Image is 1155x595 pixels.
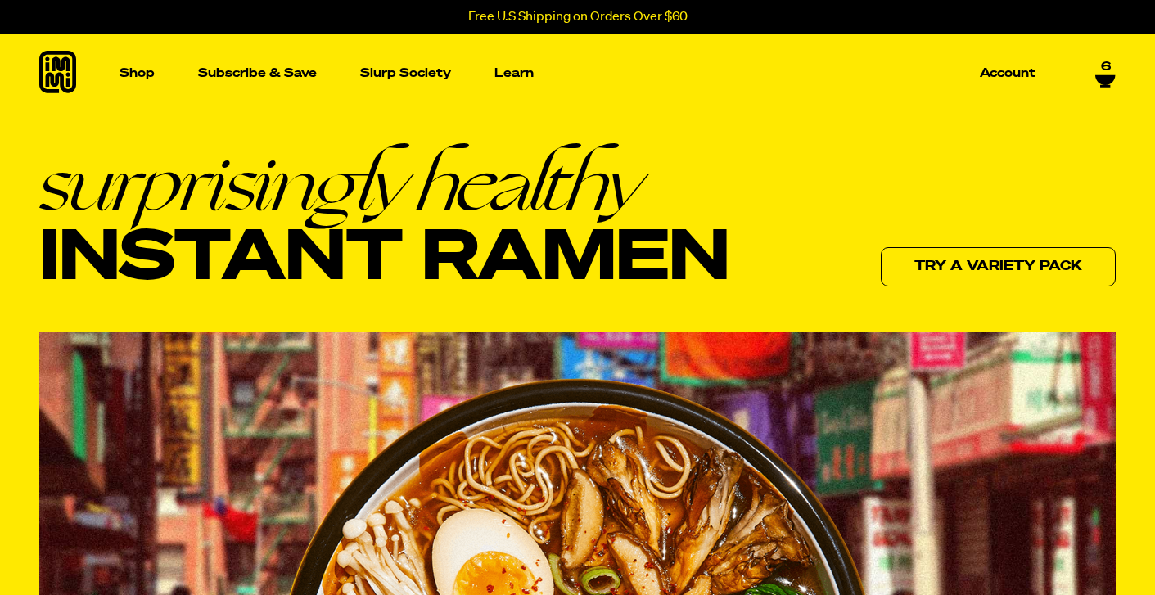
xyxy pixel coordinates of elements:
[39,145,729,222] em: surprisingly healthy
[120,67,155,79] p: Shop
[360,67,451,79] p: Slurp Society
[980,67,1035,79] p: Account
[494,67,534,79] p: Learn
[973,61,1042,86] a: Account
[113,34,161,112] a: Shop
[354,61,458,86] a: Slurp Society
[488,34,540,112] a: Learn
[198,67,317,79] p: Subscribe & Save
[39,145,729,298] h1: Instant Ramen
[192,61,323,86] a: Subscribe & Save
[468,10,688,25] p: Free U.S Shipping on Orders Over $60
[1101,60,1111,74] span: 6
[881,247,1116,286] a: Try a variety pack
[1095,60,1116,88] a: 6
[113,34,1042,112] nav: Main navigation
